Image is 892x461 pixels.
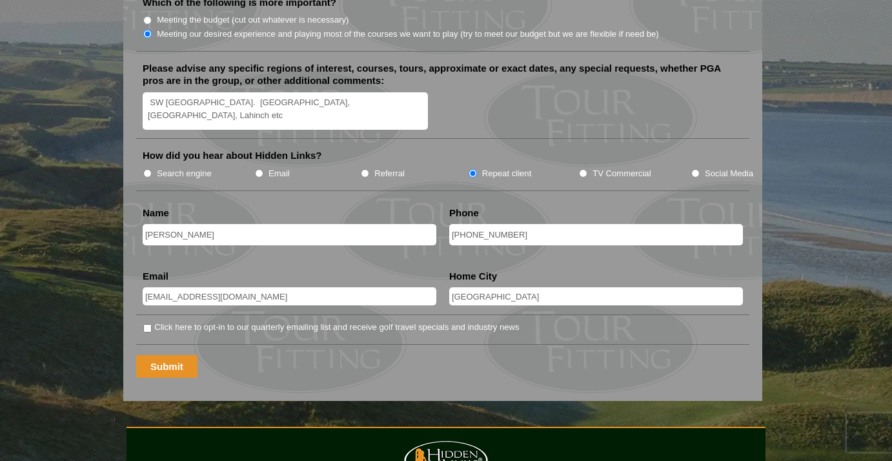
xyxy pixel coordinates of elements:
label: Meeting the budget (cut out whatever is necessary) [157,14,349,26]
label: Home City [449,270,497,283]
label: Click here to opt-in to our quarterly emailing list and receive golf travel specials and industry... [154,321,519,334]
label: Referral [374,167,405,180]
label: Email [269,167,290,180]
label: Name [143,207,169,220]
label: Please advise any specific regions of interest, courses, tours, approximate or exact dates, any s... [143,62,743,87]
label: Social Media [705,167,753,180]
label: Repeat client [482,167,532,180]
label: Search engine [157,167,212,180]
label: Phone [449,207,479,220]
label: Email [143,270,168,283]
input: Submit [136,355,198,378]
label: TV Commercial [593,167,651,180]
label: How did you hear about Hidden Links? [143,149,322,162]
label: Meeting our desired experience and playing most of the courses we want to play (try to meet our b... [157,28,659,41]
